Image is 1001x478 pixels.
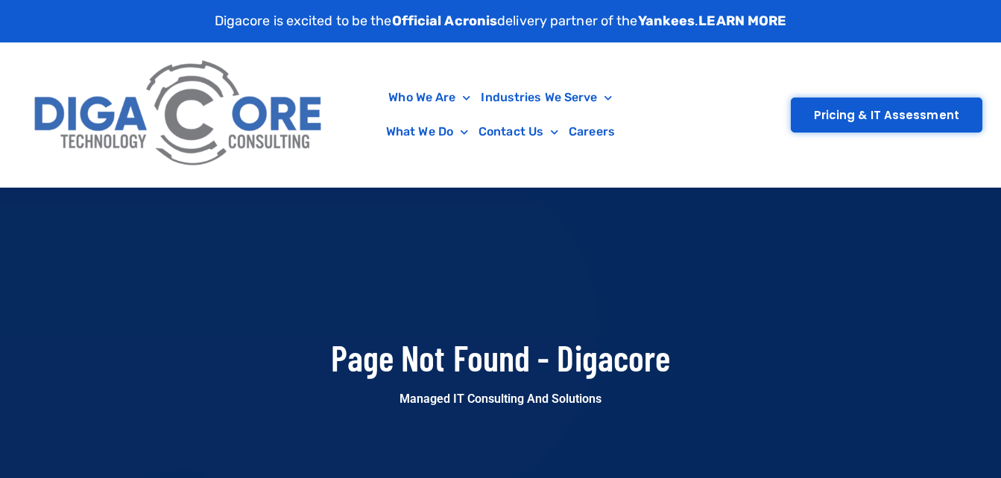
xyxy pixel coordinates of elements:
p: Managed IT Consulting and Solutions [87,389,915,410]
span: Pricing & IT Assessment [814,109,959,121]
a: Who We Are [383,80,476,115]
strong: Official Acronis [392,13,498,29]
a: Pricing & IT Assessment [791,98,982,133]
a: LEARN MORE [698,13,786,29]
a: Industries We Serve [476,80,617,115]
img: Digacore Logo [26,50,332,179]
strong: Yankees [638,13,695,29]
a: Careers [563,115,620,149]
a: What We Do [381,115,473,149]
a: Contact Us [473,115,563,149]
p: Digacore is excited to be the delivery partner of the . [215,11,787,31]
h1: Page Not Found - Digacore [87,338,915,377]
nav: Menu [340,80,661,149]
